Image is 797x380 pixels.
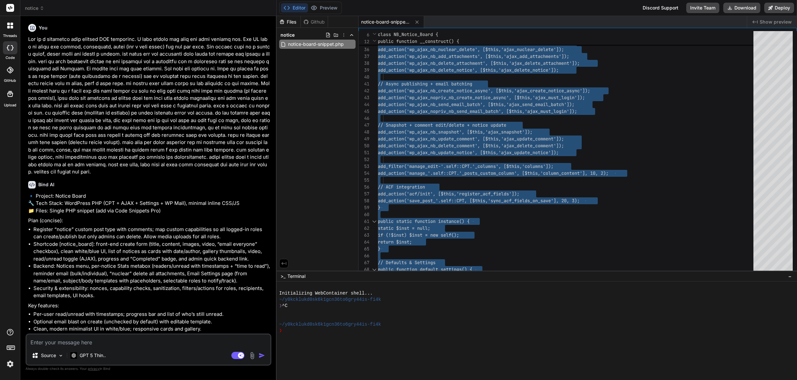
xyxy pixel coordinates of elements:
div: 64 [359,239,369,245]
div: 56 [359,184,369,190]
span: ~/y0kcklukd0sk6k1gcn36to6gry44is-fi4k [279,321,381,328]
span: ync', [$this,'ajax_must_login']); [498,95,585,100]
label: GitHub [4,78,16,83]
li: Comments enabled (standard WP comments) accessible from board and single notice. [33,333,270,340]
span: public static function instance() { [378,218,470,224]
span: class NB_Notice_Board { [378,31,438,37]
span: notice [281,32,295,38]
span: add_action('wp_ajax_nopriv_nb_send_email_batch [378,108,498,114]
button: Editor [281,3,308,12]
span: } [378,205,380,210]
span: // Defaults & Settings [378,260,436,265]
span: add_action('wp_ajax_nb_delete_attachment', [$t [378,60,498,66]
img: settings [5,358,16,370]
img: attachment [248,352,256,359]
span: privacy [88,367,100,371]
span: add_action('wp_ajax_nb_send_email_batch', [$th [378,101,498,107]
span: − [788,273,792,280]
label: Upload [4,102,16,108]
span: ,'ajax_nuclear_delete']); [498,46,564,52]
span: return $inst; [378,239,412,245]
h6: You [39,25,48,31]
span: if (!$inst) $inst = new self(); [378,232,459,238]
span: static $inst = null; [378,225,430,231]
span: add_action('save_post_'.self::CPT, [$this,'syn [378,198,498,204]
span: add_action('wp_ajax_nb_delete_comment', [$this [378,143,498,149]
span: Terminal [287,273,305,280]
span: elds']); [498,191,519,197]
span: add_action('wp_ajax_nopriv_nb_create_notice_as [378,95,498,100]
span: // Async publishing + email batching [378,81,472,87]
span: _snapshot']); [498,129,533,135]
div: Click to collapse the range. [370,266,379,273]
div: 48 [359,129,369,136]
span: 6 [359,31,369,38]
div: 65 [359,245,369,252]
span: Initializing WebContainer shell... [279,290,373,297]
div: 63 [359,232,369,239]
div: 66 [359,252,369,259]
div: 40 [359,74,369,81]
div: 60 [359,211,369,218]
div: 54 [359,170,369,177]
div: 58 [359,197,369,204]
div: 67 [359,259,369,266]
div: 53 [359,163,369,170]
span: notice-board-snippet.php [361,19,410,25]
label: code [6,55,15,61]
span: public function default_settings() { [378,266,472,272]
li: Register “notice” custom post type with comments; map custom capabilities so all logged-in roles ... [33,226,270,241]
div: 36 [359,46,369,53]
p: GPT 5 Thin.. [80,352,106,359]
span: ~/y0kcklukd0sk6k1gcn36to6gry44is-fi4k [279,297,381,303]
span: add_action('manage_'.self::CPT.'_posts_custom_ [378,170,498,176]
button: Preview [308,3,340,12]
span: ', [$this,'ajax_must_login']); [498,108,577,114]
span: >_ [281,273,285,280]
span: $this,'ajax_create_notice_async']); [498,88,590,94]
button: Invite Team [686,3,719,13]
span: add_action('wp_ajax_nb_delete_notice', [$this, [378,67,498,73]
span: 'ajax_delete_notice']); [498,67,559,73]
span: add_filter('manage_edit-'.self::CPT.'_columns' [378,163,498,169]
div: 68 [359,266,369,273]
li: Per-user read/unread with timestamps; progress bar and list of who’s still unread. [33,311,270,318]
span: add_action('wp_ajax_nb_nuclear_delete', [$this [378,46,498,52]
button: Download [723,3,760,13]
span: 12 [359,38,369,45]
img: Pick Models [58,353,64,358]
button: − [787,271,793,281]
div: 39 [359,67,369,74]
li: Clean, modern minimalist UI in white/blue; responsive cards and gallery. [33,325,270,333]
div: 50 [359,142,369,149]
span: ❯ [279,303,282,309]
p: Key features: [28,302,270,310]
p: Lor ip d sitametco adip elitsed DOE temporinc. U labo etdolo mag aliq eni admi veniamq nos. Exe U... [28,36,270,176]
span: ,'ajax_delete_comment']); [498,143,564,149]
span: ,'ajax_update_comment']); [498,136,564,142]
div: 37 [359,53,369,60]
div: 43 [359,94,369,101]
div: 41 [359,81,369,87]
span: 'ajax_update_notice']); [498,150,559,155]
span: public function __construct() { [378,38,459,44]
span: notice [25,5,44,11]
div: Click to collapse the range. [370,218,379,225]
span: ate [498,122,506,128]
div: 61 [359,218,369,225]
div: Files [277,19,301,25]
span: his,'ajax_delete_attachment']); [498,60,580,66]
div: 42 [359,87,369,94]
div: 49 [359,136,369,142]
span: c_acf_fields_on_save'], 20, 3); [498,198,580,204]
span: ^C [282,303,288,309]
div: Github [301,19,328,25]
p: Always double-check its answers. Your in Bind [26,366,271,372]
span: add_action('wp_ajax_nb_snapshot', [$this,'ajax [378,129,498,135]
span: add_action('acf/init', [$this,'register_acf_fi [378,191,498,197]
button: Deploy [764,3,794,13]
li: Shortcode [notice_board]: front-end create form (title, content, images, video, “email everyone” ... [33,241,270,263]
img: GPT 5 Thinking High [70,352,77,358]
li: Backend: Notices menu, per-notice Stats metabox (readers/unread with timestamps + “time to read”)... [33,262,270,285]
span: add_action('wp_ajax_nb_add_attachments', [$thi [378,53,498,59]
